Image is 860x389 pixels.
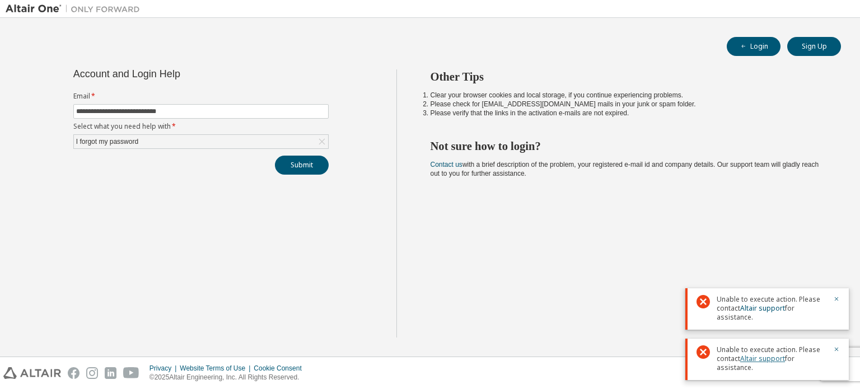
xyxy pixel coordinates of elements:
div: I forgot my password [74,135,328,148]
h2: Other Tips [431,69,821,84]
li: Please verify that the links in the activation e-mails are not expired. [431,109,821,118]
div: Privacy [149,364,180,373]
img: Altair One [6,3,146,15]
span: Unable to execute action. Please contact for assistance. [717,295,826,322]
img: linkedin.svg [105,367,116,379]
div: I forgot my password [74,135,140,148]
label: Select what you need help with [73,122,329,131]
h2: Not sure how to login? [431,139,821,153]
img: instagram.svg [86,367,98,379]
img: youtube.svg [123,367,139,379]
li: Please check for [EMAIL_ADDRESS][DOMAIN_NAME] mails in your junk or spam folder. [431,100,821,109]
button: Login [727,37,780,56]
label: Email [73,92,329,101]
button: Sign Up [787,37,841,56]
div: Website Terms of Use [180,364,254,373]
span: with a brief description of the problem, your registered e-mail id and company details. Our suppo... [431,161,819,177]
a: Altair support [740,354,785,363]
img: facebook.svg [68,367,80,379]
span: Unable to execute action. Please contact for assistance. [717,345,826,372]
div: Account and Login Help [73,69,278,78]
a: Contact us [431,161,462,168]
img: altair_logo.svg [3,367,61,379]
p: © 2025 Altair Engineering, Inc. All Rights Reserved. [149,373,309,382]
li: Clear your browser cookies and local storage, if you continue experiencing problems. [431,91,821,100]
div: Cookie Consent [254,364,308,373]
button: Submit [275,156,329,175]
a: Altair support [740,303,785,313]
